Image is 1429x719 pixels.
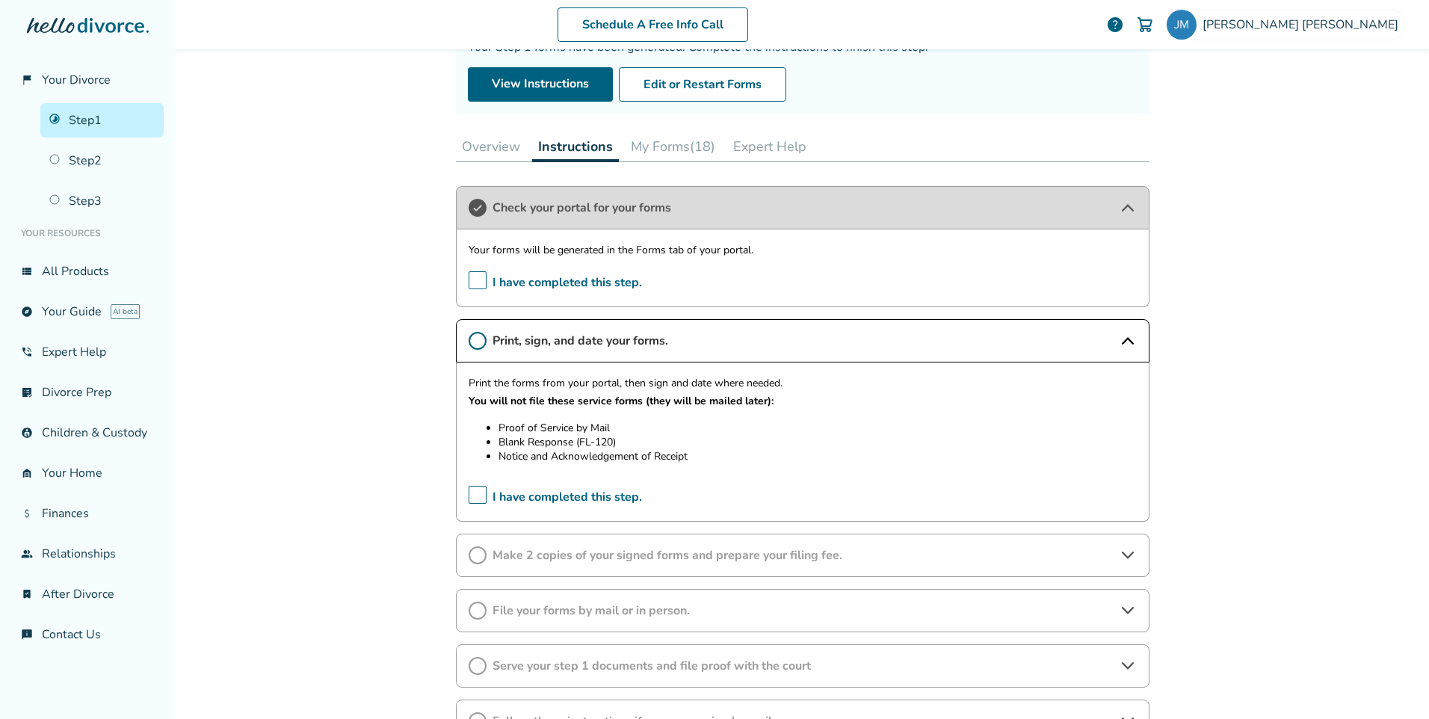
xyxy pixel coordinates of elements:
[12,496,164,531] a: attach_moneyFinances
[21,427,33,439] span: account_child
[469,374,1137,392] p: Print the forms from your portal, then sign and date where needed.
[21,386,33,398] span: list_alt_check
[21,548,33,560] span: group
[12,218,164,248] li: Your Resources
[12,335,164,369] a: phone_in_talkExpert Help
[1354,647,1429,719] iframe: Chat Widget
[21,346,33,358] span: phone_in_talk
[469,394,774,408] strong: You will not file these service forms (they will be mailed later):
[12,254,164,288] a: view_listAll Products
[532,132,619,162] button: Instructions
[111,304,140,319] span: AI beta
[21,74,33,86] span: flag_2
[12,375,164,410] a: list_alt_checkDivorce Prep
[499,449,1137,463] li: Notice and Acknowledgement of Receipt
[1106,16,1124,34] a: help
[1203,16,1404,33] span: [PERSON_NAME] [PERSON_NAME]
[40,184,164,218] a: Step3
[12,456,164,490] a: garage_homeYour Home
[12,537,164,571] a: groupRelationships
[493,658,1113,674] span: Serve your step 1 documents and file proof with the court
[499,435,1137,449] li: Blank Response (FL-120)
[21,467,33,479] span: garage_home
[12,577,164,611] a: bookmark_checkAfter Divorce
[493,602,1113,619] span: File your forms by mail or in person.
[493,547,1113,564] span: Make 2 copies of your signed forms and prepare your filing fee.
[21,588,33,600] span: bookmark_check
[468,67,613,102] a: View Instructions
[493,333,1113,349] span: Print, sign, and date your forms.
[469,271,642,294] span: I have completed this step.
[619,67,786,102] button: Edit or Restart Forms
[42,72,111,88] span: Your Divorce
[469,486,642,509] span: I have completed this step.
[727,132,812,161] button: Expert Help
[1136,16,1154,34] img: Cart
[21,306,33,318] span: explore
[469,241,1137,259] p: Your forms will be generated in the Forms tab of your portal.
[12,294,164,329] a: exploreYour GuideAI beta
[456,132,526,161] button: Overview
[1167,10,1197,40] img: local342@proton.me
[21,265,33,277] span: view_list
[21,629,33,641] span: chat_info
[558,7,748,42] a: Schedule A Free Info Call
[21,507,33,519] span: attach_money
[40,144,164,178] a: Step2
[493,200,1113,216] span: Check your portal for your forms
[12,416,164,450] a: account_childChildren & Custody
[625,132,721,161] button: My Forms(18)
[12,617,164,652] a: chat_infoContact Us
[40,103,164,138] a: Step1
[12,63,164,97] a: flag_2Your Divorce
[499,421,1137,435] li: Proof of Service by Mail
